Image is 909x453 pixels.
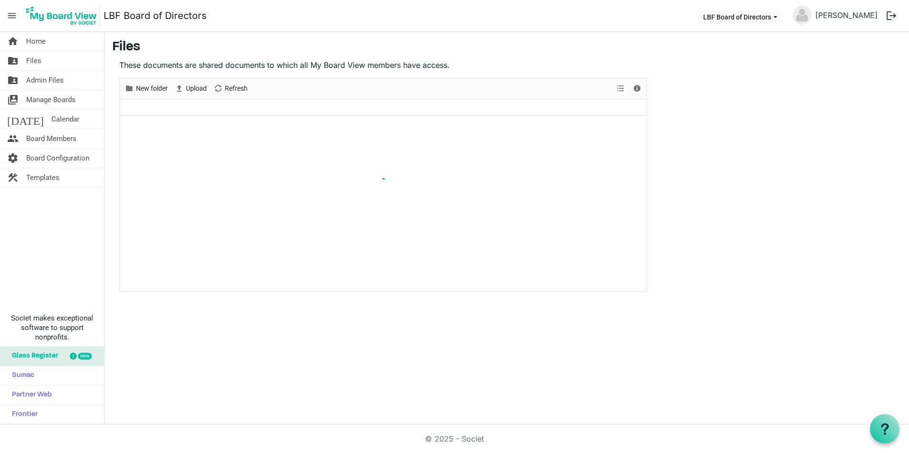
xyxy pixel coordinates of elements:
[26,32,46,51] span: Home
[26,71,64,90] span: Admin Files
[7,51,19,70] span: folder_shared
[104,6,207,25] a: LBF Board of Directors
[7,386,52,405] span: Partner Web
[7,110,44,129] span: [DATE]
[26,149,89,168] span: Board Configuration
[23,4,100,28] img: My Board View Logo
[23,4,104,28] a: My Board View Logo
[793,6,812,25] img: no-profile-picture.svg
[7,129,19,148] span: people
[26,51,41,70] span: Files
[7,168,19,187] span: construction
[26,90,76,109] span: Manage Boards
[425,434,484,444] a: © 2025 - Societ
[26,168,59,187] span: Templates
[7,149,19,168] span: settings
[4,313,100,342] span: Societ makes exceptional software to support nonprofits.
[697,10,783,23] button: LBF Board of Directors dropdownbutton
[7,366,34,385] span: Sumac
[119,59,647,71] p: These documents are shared documents to which all My Board View members have access.
[7,405,38,424] span: Frontier
[7,71,19,90] span: folder_shared
[112,39,901,56] h3: Files
[3,7,21,25] span: menu
[51,110,79,129] span: Calendar
[7,347,58,366] span: Glass Register
[881,6,901,26] button: logout
[7,32,19,51] span: home
[78,353,92,359] div: new
[7,90,19,109] span: switch_account
[26,129,77,148] span: Board Members
[812,6,881,25] a: [PERSON_NAME]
